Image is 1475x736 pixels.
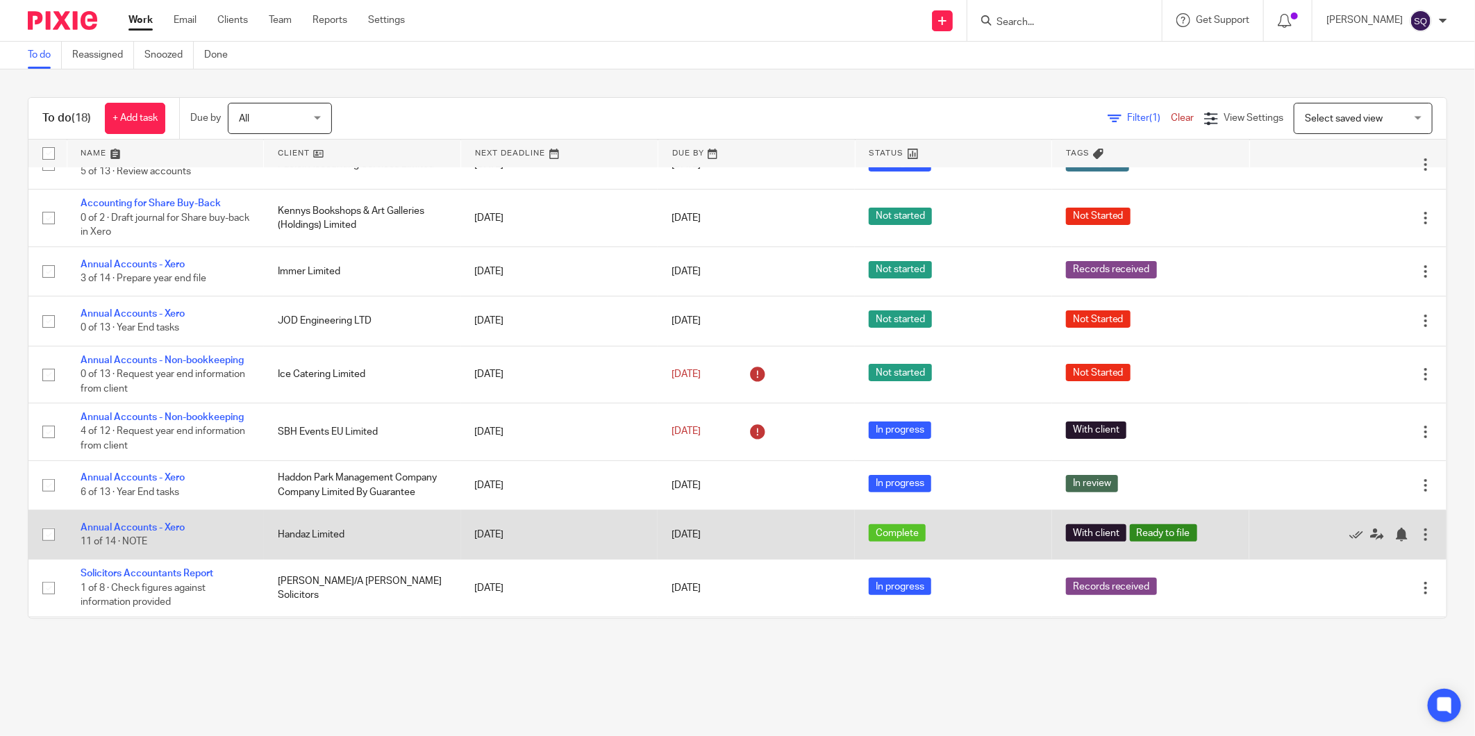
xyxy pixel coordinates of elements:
span: Filter [1127,113,1171,123]
span: (1) [1149,113,1160,123]
span: 3 of 14 · Prepare year end file [81,274,206,283]
td: [DATE] [461,296,658,346]
span: [DATE] [672,530,701,540]
span: Not started [869,208,932,225]
span: In progress [869,421,931,439]
span: Not started [869,261,932,278]
span: In progress [869,475,931,492]
span: [DATE] [672,316,701,326]
span: Records received [1066,261,1157,278]
span: All [239,114,249,124]
a: Settings [368,13,405,27]
span: [DATE] [672,583,701,593]
a: Work [128,13,153,27]
a: Team [269,13,292,27]
span: 4 of 12 · Request year end information from client [81,427,245,451]
span: Records received [1066,578,1157,595]
a: Clients [217,13,248,27]
span: Not started [869,310,932,328]
a: Email [174,13,197,27]
a: + Add task [105,103,165,134]
span: 11 of 14 · NOTE [81,537,147,546]
td: [DATE] [461,617,658,674]
img: svg%3E [1410,10,1432,32]
a: Annual Accounts - Xero [81,523,185,533]
td: SBH Events EU Limited [264,403,461,460]
span: 5 of 13 · Review accounts [81,167,191,176]
span: Not Started [1066,310,1131,328]
td: [DATE] [461,460,658,510]
span: 0 of 13 · Request year end information from client [81,369,245,394]
td: Immer Limited [264,246,461,296]
span: In progress [869,578,931,595]
span: View Settings [1224,113,1283,123]
td: [DATE] [461,510,658,560]
span: 0 of 13 · Year End tasks [81,324,179,333]
a: Annual Accounts - Xero [81,473,185,483]
td: Kennys Bookshops & Art Galleries (Holdings) Limited [264,190,461,246]
input: Search [995,17,1120,29]
td: [PERSON_NAME]/A [PERSON_NAME] Solicitors [264,560,461,617]
td: Denvtech Limited [264,617,461,674]
td: [DATE] [461,403,658,460]
span: 6 of 13 · Year End tasks [81,487,179,497]
span: Get Support [1196,15,1249,25]
p: Due by [190,111,221,125]
span: [DATE] [672,267,701,276]
a: Annual Accounts - Non-bookkeeping [81,356,244,365]
a: Clear [1171,113,1194,123]
a: Snoozed [144,42,194,69]
p: [PERSON_NAME] [1326,13,1403,27]
a: Accounting for Share Buy-Back [81,199,221,208]
a: Done [204,42,238,69]
img: Pixie [28,11,97,30]
h1: To do [42,111,91,126]
td: JOD Engineering LTD [264,296,461,346]
td: Handaz Limited [264,510,461,560]
a: Mark as done [1349,528,1370,542]
span: Not started [869,364,932,381]
span: Ready to file [1130,524,1197,542]
span: Select saved view [1305,114,1383,124]
a: Reassigned [72,42,134,69]
td: [DATE] [461,560,658,617]
td: Ice Catering Limited [264,346,461,403]
span: Complete [869,524,926,542]
span: Not Started [1066,208,1131,225]
span: In review [1066,475,1118,492]
td: [DATE] [461,346,658,403]
a: Reports [312,13,347,27]
span: With client [1066,524,1126,542]
a: Annual Accounts - Non-bookkeeping [81,412,244,422]
span: Not Started [1066,364,1131,381]
a: Solicitors Accountants Report [81,569,213,578]
span: With client [1066,421,1126,439]
td: [DATE] [461,190,658,246]
span: 1 of 8 · Check figures against information provided [81,583,206,608]
span: [DATE] [672,427,701,437]
span: Tags [1066,149,1090,157]
span: [DATE] [672,480,701,490]
span: [DATE] [672,213,701,223]
span: [DATE] [672,369,701,379]
td: [DATE] [461,246,658,296]
span: 0 of 2 · Draft journal for Share buy-back in Xero [81,213,249,237]
a: To do [28,42,62,69]
td: Haddon Park Management Company Company Limited By Guarantee [264,460,461,510]
a: Annual Accounts - Xero [81,260,185,269]
span: (18) [72,112,91,124]
a: Annual Accounts - Xero [81,309,185,319]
